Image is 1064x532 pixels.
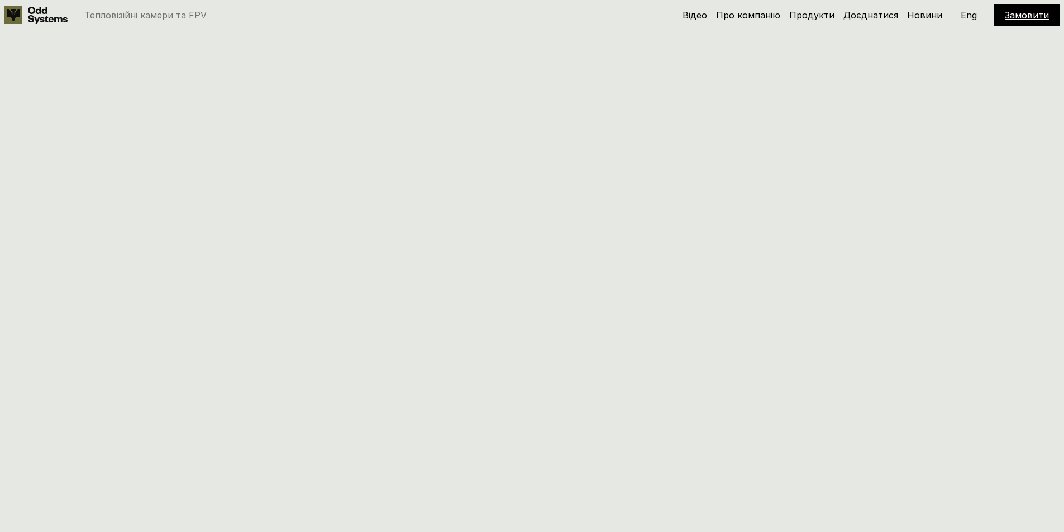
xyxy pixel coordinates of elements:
[1005,9,1049,21] a: Замовити
[843,9,898,21] a: Доєднатися
[683,9,707,21] a: Відео
[84,11,207,20] p: Тепловізійні камери та FPV
[841,127,1053,521] iframe: HelpCrunch
[961,11,977,20] p: Eng
[716,9,780,21] a: Про компанію
[789,9,834,21] a: Продукти
[907,9,942,21] a: Новини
